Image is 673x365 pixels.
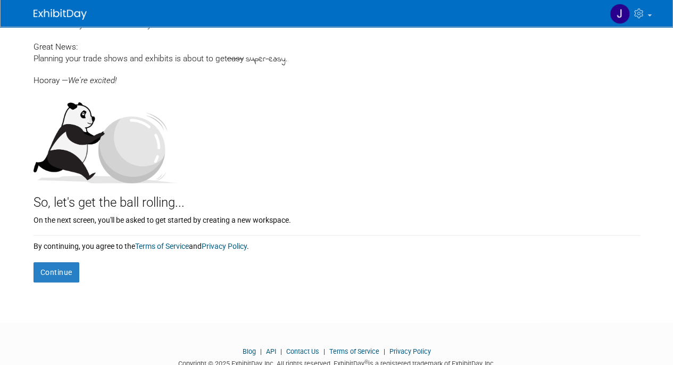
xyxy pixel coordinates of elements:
a: Privacy Policy [389,347,431,355]
div: On the next screen, you'll be asked to get started by creating a new workspace. [34,212,640,225]
span: | [278,347,285,355]
a: Contact Us [286,347,319,355]
span: | [257,347,264,355]
div: So, let's get the ball rolling... [34,183,640,212]
button: Continue [34,262,79,282]
a: API [266,347,276,355]
span: We're excited! [68,76,117,85]
span: super-easy [246,53,286,66]
img: julia son [610,4,630,24]
a: Blog [243,347,256,355]
span: | [381,347,388,355]
sup: ® [364,359,368,365]
a: Terms of Service [135,242,189,250]
div: Great News: [34,40,640,53]
div: Planning your trade shows and exhibits is about to get . [34,53,640,66]
span: easy [227,54,244,63]
a: Terms of Service [329,347,379,355]
a: Privacy Policy [202,242,247,250]
div: Hooray — [34,66,640,86]
img: ExhibitDay [34,9,87,20]
span: | [321,347,328,355]
div: By continuing, you agree to the and . [34,236,640,252]
img: Let's get the ball rolling [34,92,177,183]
